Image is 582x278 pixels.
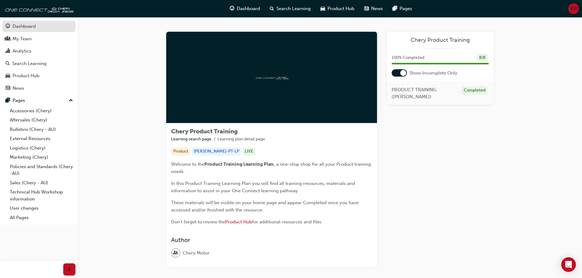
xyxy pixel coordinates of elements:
[171,161,372,174] span: , a one-stop shop for all your Product training needs.
[568,3,579,14] button: RW
[225,2,265,15] a: guage-iconDashboard
[13,35,32,42] div: My Team
[2,21,75,32] a: Dashboard
[5,36,10,42] span: people-icon
[276,5,311,12] span: Search Learning
[270,5,274,13] span: search-icon
[2,45,75,57] a: Analytics
[171,181,356,193] span: In this Product Training Learning Plan you will find all training resources, materials and inform...
[7,125,75,134] a: Bulletins (Chery - AU)
[171,136,211,142] a: Learning search page
[364,5,369,13] span: news-icon
[392,86,457,100] span: PRODUCT TRAINING ([PERSON_NAME])
[371,5,383,12] span: News
[7,153,75,162] a: Marketing (Chery)
[230,5,234,13] span: guage-icon
[3,2,73,15] img: oneconnect
[393,5,397,13] span: pages-icon
[67,266,72,273] span: prev-icon
[174,249,178,257] span: user-icon
[561,257,576,272] div: Open Intercom Messenger
[255,74,288,80] img: oneconnect
[252,219,323,225] span: for additional resources and files.
[12,60,46,67] div: Search Learning
[2,95,75,106] button: Pages
[5,24,10,29] span: guage-icon
[570,5,577,12] span: RW
[392,37,489,44] a: Chery Product Training
[5,73,10,79] span: car-icon
[237,5,260,12] span: Dashboard
[13,23,36,30] div: Dashboard
[2,83,75,94] a: News
[171,161,204,167] span: Welcome to the
[171,128,238,135] span: Chery Product Training
[171,147,190,156] div: Product
[243,147,255,156] div: LIVE
[13,97,25,104] div: Pages
[2,33,75,45] a: My Team
[2,70,75,81] a: Product Hub
[13,48,31,55] div: Analytics
[7,106,75,116] a: Accessories (Chery)
[218,136,265,143] li: Learning plan detail page
[5,49,10,54] span: chart-icon
[477,54,488,62] div: 8 / 8
[225,219,252,225] a: Product Hub
[13,72,39,79] div: Product Hub
[192,147,241,156] div: [PERSON_NAME]-PT-LP
[7,134,75,143] a: External Resources
[13,85,24,92] div: News
[5,61,10,67] span: search-icon
[409,70,457,77] span: Show Incomplete Only
[204,161,274,167] span: Product Training Learning Plan
[2,20,75,95] button: DashboardMy TeamAnalyticsSearch LearningProduct HubNews
[392,54,424,61] span: 100 % Completed
[400,5,412,12] span: Pages
[388,2,417,15] a: pages-iconPages
[5,98,10,103] span: pages-icon
[7,178,75,188] a: Sales (Chery - AU)
[171,219,225,225] span: Don't forget to review the
[5,86,10,91] span: news-icon
[171,236,372,244] h3: Author
[7,204,75,213] a: User changes
[265,2,316,15] a: search-iconSearch Learning
[7,162,75,178] a: Policies and Standards (Chery -AU)
[171,200,360,213] span: These materials will be visible on your home page and appear Completed once you have accessed and...
[7,213,75,222] a: All Pages
[316,2,359,15] a: car-iconProduct Hub
[359,2,388,15] a: news-iconNews
[7,187,75,204] a: Technical Hub Workshop information
[183,250,210,257] span: Chery Motor
[7,143,75,153] a: Logistics (Chery)
[328,5,354,12] span: Product Hub
[69,97,73,105] span: up-icon
[7,115,75,125] a: Aftersales (Chery)
[462,86,488,95] div: Completed
[320,5,325,13] span: car-icon
[2,58,75,69] a: Search Learning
